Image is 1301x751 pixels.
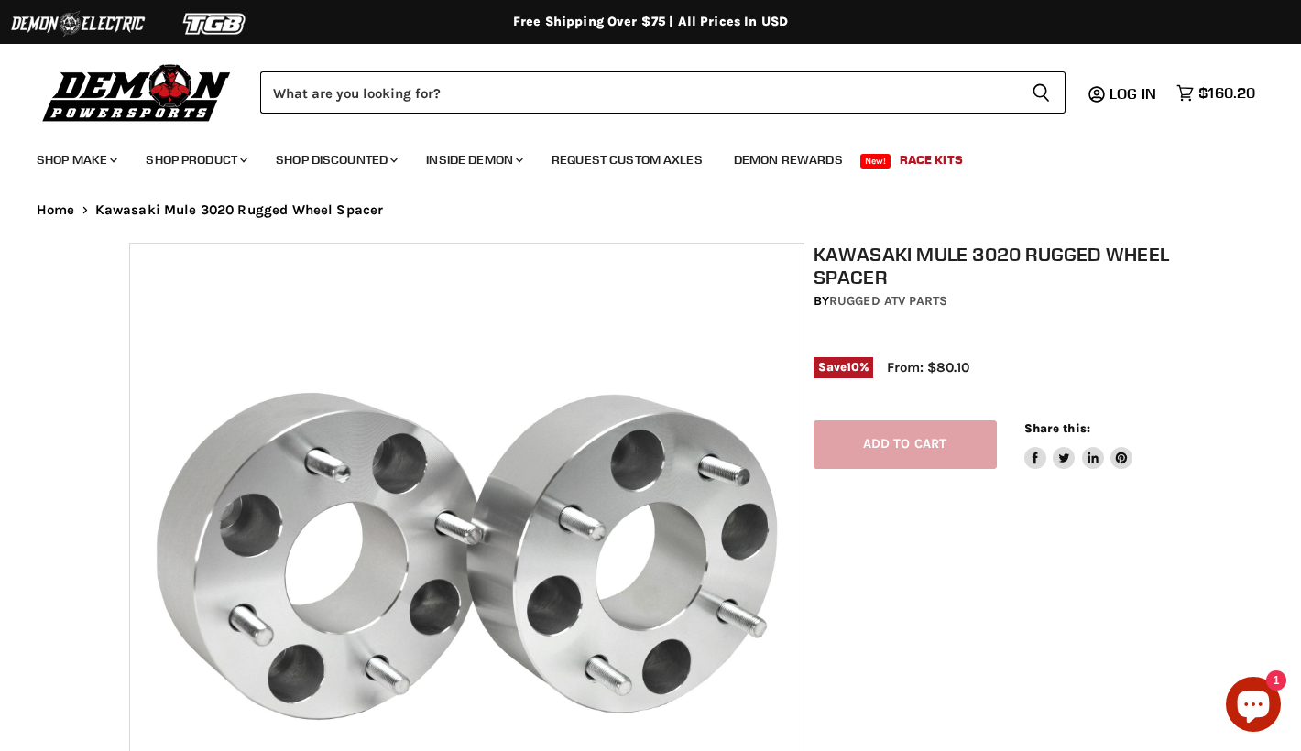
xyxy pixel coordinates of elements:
[1167,80,1264,106] a: $160.20
[814,243,1182,288] h1: Kawasaki Mule 3020 Rugged Wheel Spacer
[23,141,128,179] a: Shop Make
[262,141,409,179] a: Shop Discounted
[1024,420,1133,469] aside: Share this:
[860,154,891,169] span: New!
[720,141,857,179] a: Demon Rewards
[814,291,1182,311] div: by
[1220,677,1286,736] inbox-online-store-chat: Shopify online store chat
[1024,421,1090,435] span: Share this:
[260,71,1066,114] form: Product
[95,202,384,218] span: Kawasaki Mule 3020 Rugged Wheel Spacer
[37,202,75,218] a: Home
[1110,84,1156,103] span: Log in
[847,360,859,374] span: 10
[132,141,258,179] a: Shop Product
[412,141,534,179] a: Inside Demon
[829,293,947,309] a: Rugged ATV Parts
[1101,85,1167,102] a: Log in
[1017,71,1066,114] button: Search
[814,357,874,377] span: Save %
[886,141,977,179] a: Race Kits
[9,6,147,41] img: Demon Electric Logo 2
[37,60,237,125] img: Demon Powersports
[23,134,1251,179] ul: Main menu
[538,141,716,179] a: Request Custom Axles
[147,6,284,41] img: TGB Logo 2
[260,71,1017,114] input: Search
[1198,84,1255,102] span: $160.20
[887,359,969,375] span: From: $80.10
